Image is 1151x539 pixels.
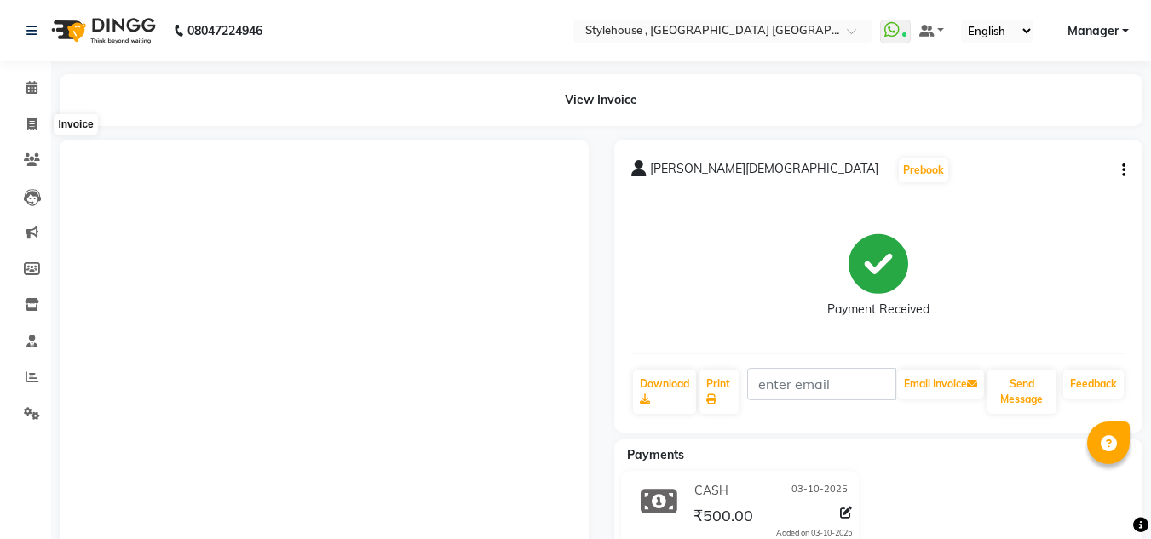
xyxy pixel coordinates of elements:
[43,7,160,54] img: logo
[694,482,728,500] span: CASH
[1068,22,1119,40] span: Manager
[827,301,929,318] div: Payment Received
[633,370,696,414] a: Download
[1063,370,1124,399] a: Feedback
[1079,471,1134,522] iframe: chat widget
[650,160,878,184] span: [PERSON_NAME][DEMOGRAPHIC_DATA]
[987,370,1056,414] button: Send Message
[699,370,739,414] a: Print
[897,370,984,399] button: Email Invoice
[54,114,97,135] div: Invoice
[899,158,948,182] button: Prebook
[693,506,753,530] span: ₹500.00
[747,368,896,400] input: enter email
[791,482,848,500] span: 03-10-2025
[627,447,684,462] span: Payments
[187,7,262,54] b: 08047224946
[776,527,852,539] div: Added on 03-10-2025
[60,74,1142,126] div: View Invoice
